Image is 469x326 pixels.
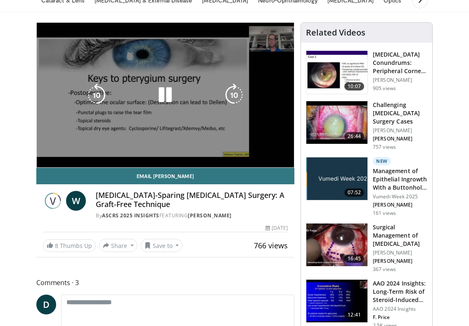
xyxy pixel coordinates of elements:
[373,127,427,134] p: [PERSON_NAME]
[306,224,367,267] img: 7b07ef4f-7000-4ba4-89ad-39d958bbfcae.150x105_q85_crop-smart_upscale.jpg
[306,101,367,144] img: 05a6f048-9eed-46a7-93e1-844e43fc910c.150x105_q85_crop-smart_upscale.jpg
[265,224,288,232] div: [DATE]
[36,295,56,314] a: D
[306,157,367,200] img: af7cb505-fca8-4258-9910-2a274f8a3ee4.jpg.150x105_q85_crop-smart_upscale.jpg
[344,132,364,140] span: 26:44
[66,191,86,211] a: W
[254,240,288,250] span: 766 views
[373,101,427,126] h3: Challenging [MEDICAL_DATA] Surgery Cases
[102,212,159,219] a: ASCRS 2025 Insights
[373,157,391,165] p: New
[373,266,396,273] p: 367 views
[99,239,137,252] button: Share
[55,242,58,250] span: 8
[344,188,364,197] span: 07:52
[373,314,427,321] p: F. Price
[306,51,367,94] img: 5ede7c1e-2637-46cb-a546-16fd546e0e1e.150x105_q85_crop-smart_upscale.jpg
[344,311,364,319] span: 12:41
[306,157,427,217] a: 07:52 New Management of Epithelial Ingrowth With a Buttonhole After [MEDICAL_DATA] Surg… Vumedi W...
[43,191,63,211] img: ASCRS 2025 Insights
[96,212,288,219] div: By FEATURING
[344,255,364,263] span: 16:45
[188,212,232,219] a: [PERSON_NAME]
[373,77,427,83] p: [PERSON_NAME]
[344,82,364,90] span: 10:07
[37,23,294,167] video-js: Video Player
[306,101,427,150] a: 26:44 Challenging [MEDICAL_DATA] Surgery Cases [PERSON_NAME] [PERSON_NAME] 757 views
[373,306,427,312] p: AAO 2024 Insights
[306,50,427,94] a: 10:07 [MEDICAL_DATA] Conundrums: Peripheral Corneal Ulcers — Is It Infectious or I… [PERSON_NAME]...
[96,191,288,209] h4: [MEDICAL_DATA]-Sparing [MEDICAL_DATA] Surgery: A Graft-Free Technique
[36,277,294,288] span: Comments 3
[373,144,396,150] p: 757 views
[373,193,427,200] p: Vumedi Week 2025
[373,223,427,248] h3: Surgical Management of [MEDICAL_DATA]
[373,136,427,142] p: [PERSON_NAME]
[36,168,294,184] a: Email [PERSON_NAME]
[43,239,96,252] a: 8 Thumbs Up
[373,279,427,304] h3: AAO 2024 Insights: Long-Term Risk of Steroid-Induced Ocular Hyperten…
[373,258,427,264] p: [PERSON_NAME]
[306,223,427,273] a: 16:45 Surgical Management of [MEDICAL_DATA] [PERSON_NAME] [PERSON_NAME] 367 views
[373,210,396,217] p: 161 views
[373,167,427,192] h3: Management of Epithelial Ingrowth With a Buttonhole After [MEDICAL_DATA] Surg…
[141,239,183,252] button: Save to
[373,85,396,92] p: 905 views
[373,250,427,256] p: [PERSON_NAME]
[306,28,365,38] h4: Related Videos
[306,280,367,323] img: d1bebadf-5ef8-4c82-bd02-47cdd9740fa5.150x105_q85_crop-smart_upscale.jpg
[373,50,427,75] h3: [MEDICAL_DATA] Conundrums: Peripheral Corneal Ulcers — Is It Infectious or I…
[373,202,427,208] p: [PERSON_NAME]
